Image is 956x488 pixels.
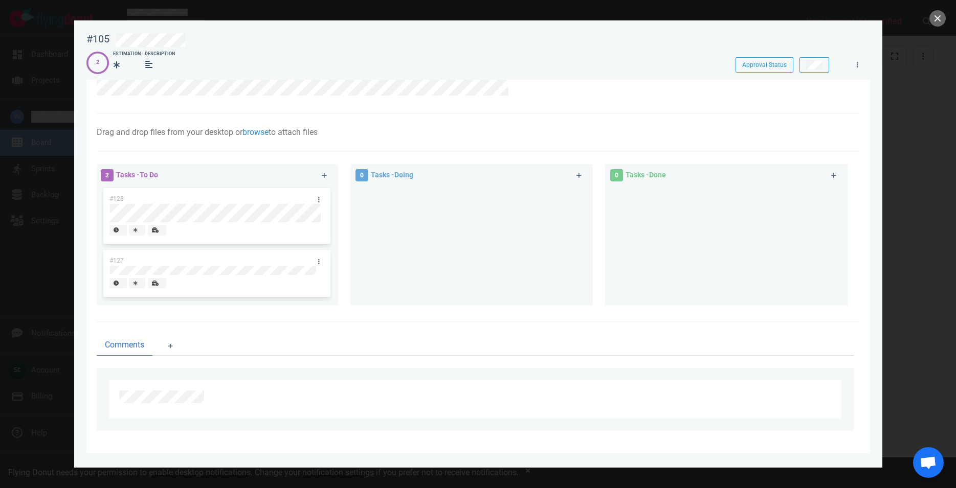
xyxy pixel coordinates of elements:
[929,10,946,27] button: close
[355,169,368,181] span: 0
[626,171,666,179] span: Tasks - Done
[736,57,793,73] button: Approval Status
[242,127,269,137] a: browse
[113,51,141,58] div: Estimation
[109,195,124,202] span: #128
[610,169,623,181] span: 0
[145,51,175,58] div: Description
[913,447,944,478] a: Open chat
[97,127,242,137] span: Drag and drop files from your desktop or
[105,339,144,351] span: Comments
[86,33,109,45] div: #105
[269,127,318,137] span: to attach files
[371,171,413,179] span: Tasks - Doing
[116,171,158,179] span: Tasks - To Do
[109,257,124,264] span: #127
[96,58,99,67] div: 2
[101,169,114,181] span: 2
